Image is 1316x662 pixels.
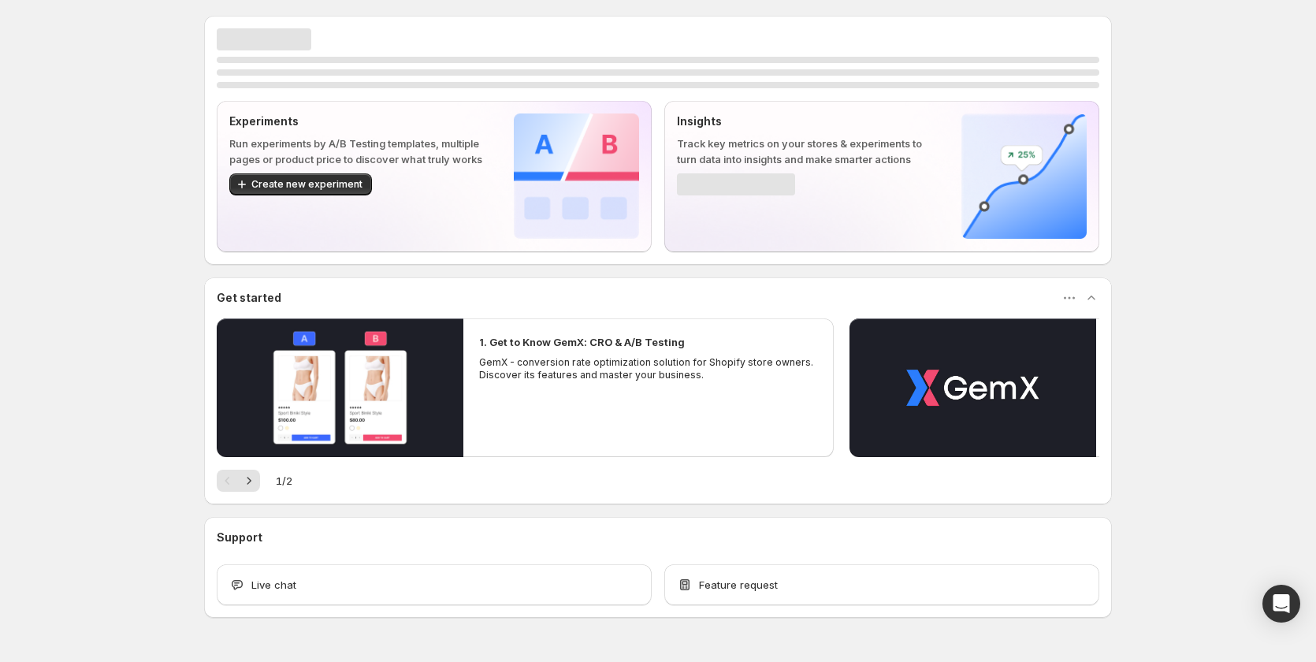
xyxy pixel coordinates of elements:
[217,318,463,457] button: Play video
[961,113,1087,239] img: Insights
[229,113,489,129] p: Experiments
[251,178,362,191] span: Create new experiment
[699,577,778,593] span: Feature request
[677,113,936,129] p: Insights
[251,577,296,593] span: Live chat
[217,530,262,545] h3: Support
[217,470,260,492] nav: Pagination
[849,318,1096,457] button: Play video
[276,473,292,489] span: 1 / 2
[514,113,639,239] img: Experiments
[479,356,818,381] p: GemX - conversion rate optimization solution for Shopify store owners. Discover its features and ...
[479,334,685,350] h2: 1. Get to Know GemX: CRO & A/B Testing
[238,470,260,492] button: Next
[217,290,281,306] h3: Get started
[229,136,489,167] p: Run experiments by A/B Testing templates, multiple pages or product price to discover what truly ...
[677,136,936,167] p: Track key metrics on your stores & experiments to turn data into insights and make smarter actions
[1262,585,1300,623] div: Open Intercom Messenger
[229,173,372,195] button: Create new experiment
